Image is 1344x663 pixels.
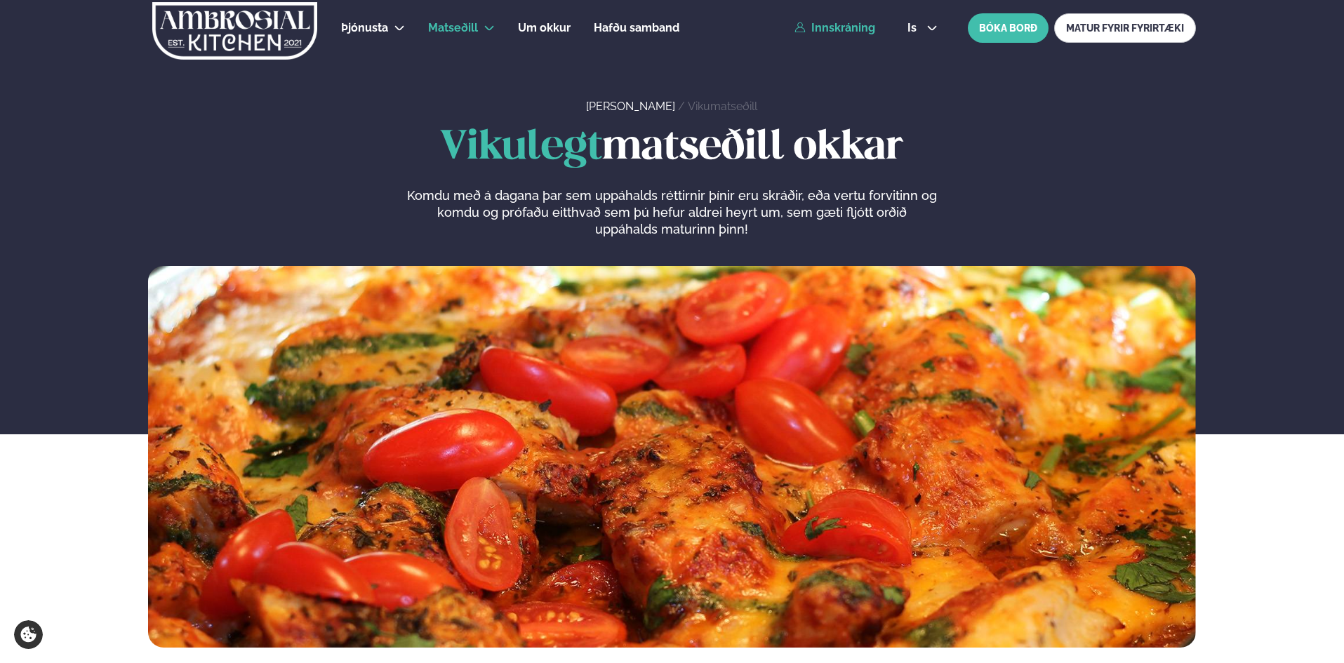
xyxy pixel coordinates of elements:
[678,100,688,113] span: /
[896,22,949,34] button: is
[14,620,43,649] a: Cookie settings
[341,21,388,34] span: Þjónusta
[428,20,478,36] a: Matseðill
[518,20,571,36] a: Um okkur
[586,100,675,113] a: [PERSON_NAME]
[518,21,571,34] span: Um okkur
[594,20,679,36] a: Hafðu samband
[794,22,875,34] a: Innskráning
[688,100,757,113] a: Vikumatseðill
[440,128,602,167] span: Vikulegt
[907,22,921,34] span: is
[148,266,1196,648] img: image alt
[594,21,679,34] span: Hafðu samband
[968,13,1049,43] button: BÓKA BORÐ
[1054,13,1196,43] a: MATUR FYRIR FYRIRTÆKI
[341,20,388,36] a: Þjónusta
[148,126,1196,170] h1: matseðill okkar
[151,2,319,60] img: logo
[406,187,937,238] p: Komdu með á dagana þar sem uppáhalds réttirnir þínir eru skráðir, eða vertu forvitinn og komdu og...
[428,21,478,34] span: Matseðill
